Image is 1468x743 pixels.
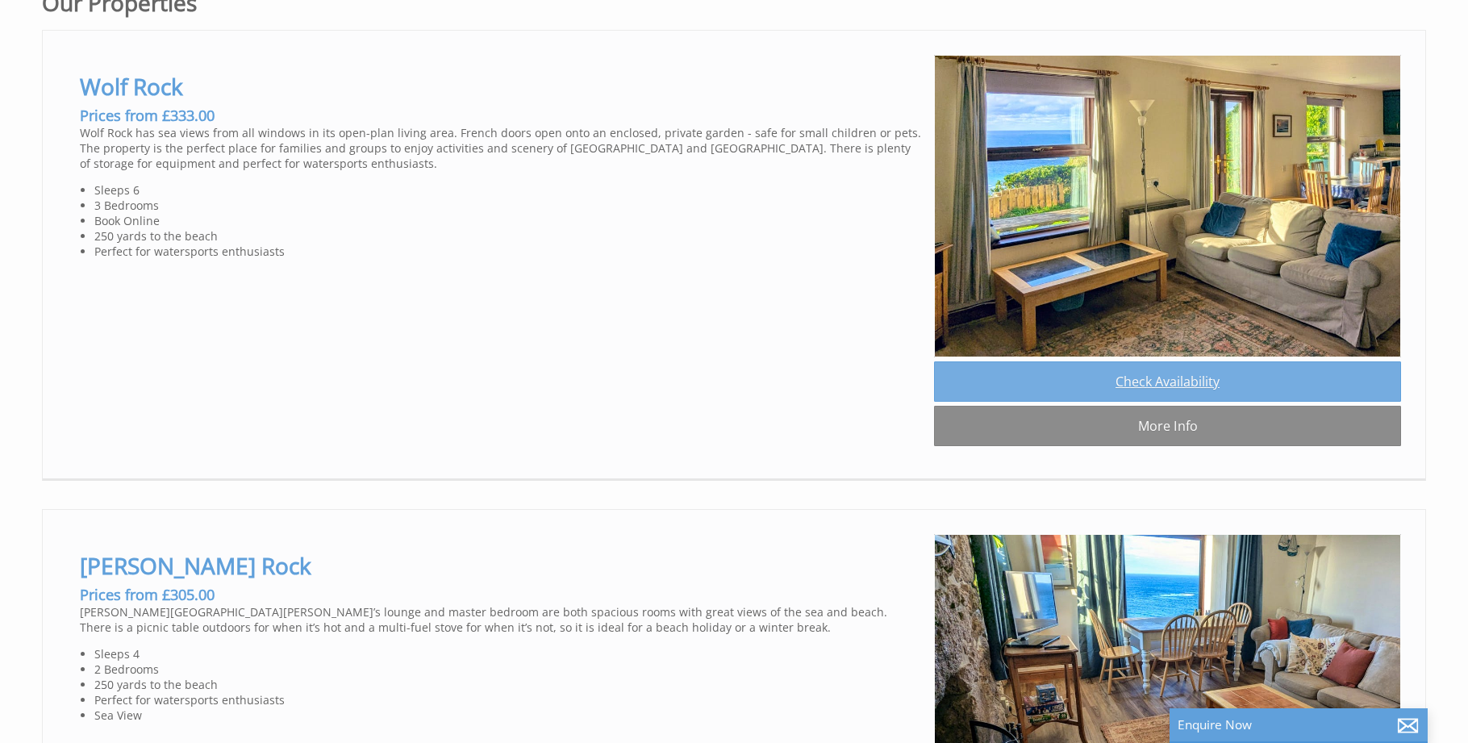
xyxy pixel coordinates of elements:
p: [PERSON_NAME][GEOGRAPHIC_DATA][PERSON_NAME]’s lounge and master bedroom are both spacious rooms w... [80,604,921,635]
li: Sea View [94,708,921,723]
li: Sleeps 6 [94,182,921,198]
h3: Prices from £333.00 [80,106,921,125]
li: Perfect for watersports enthusiasts [94,692,921,708]
li: 2 Bedrooms [94,662,921,677]
h3: Prices from £305.00 [80,585,921,604]
li: 250 yards to the beach [94,677,921,692]
a: Check Availability [934,361,1401,402]
p: Wolf Rock has sea views from all windows in its open-plan living area. French doors open onto an ... [80,125,921,171]
a: More Info [934,406,1401,446]
li: Book Online [94,213,921,228]
li: 3 Bedrooms [94,198,921,213]
p: Enquire Now [1178,716,1420,733]
a: Wolf Rock [80,71,183,102]
a: [PERSON_NAME] Rock [80,550,311,581]
li: 250 yards to the beach [94,228,921,244]
img: WR_Lounge.original.jpg [934,55,1401,357]
li: Sleeps 4 [94,646,921,662]
li: Perfect for watersports enthusiasts [94,244,921,259]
